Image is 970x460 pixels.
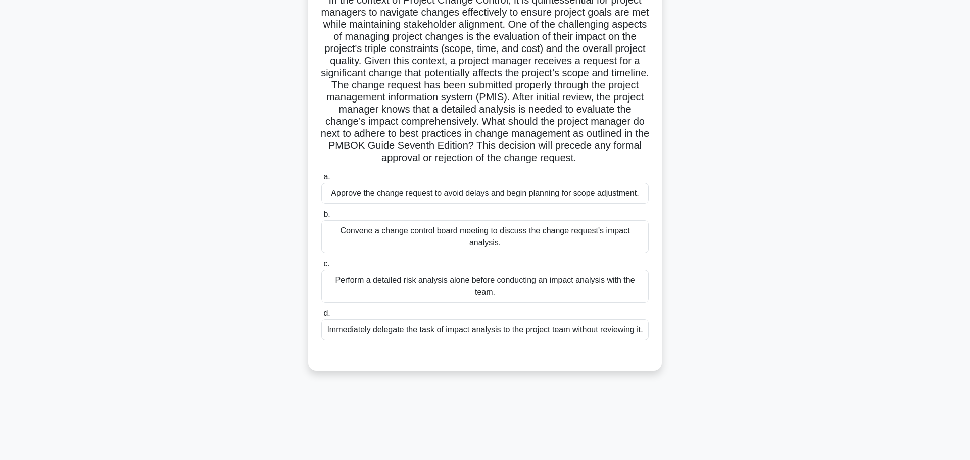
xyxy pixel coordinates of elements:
div: Approve the change request to avoid delays and begin planning for scope adjustment. [321,183,649,204]
span: a. [323,172,330,181]
div: Immediately delegate the task of impact analysis to the project team without reviewing it. [321,319,649,340]
span: c. [323,259,329,268]
div: Convene a change control board meeting to discuss the change request's impact analysis. [321,220,649,253]
div: Perform a detailed risk analysis alone before conducting an impact analysis with the team. [321,270,649,303]
span: b. [323,210,330,218]
span: d. [323,309,330,317]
